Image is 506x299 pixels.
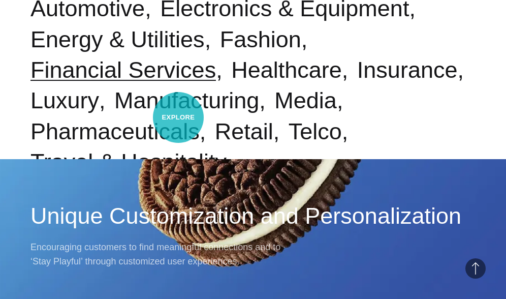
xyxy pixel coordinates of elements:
button: Back to Top [465,258,486,279]
a: Healthcare [231,57,342,83]
a: Travel & Hospitality [30,149,227,175]
a: Insurance [357,57,458,83]
p: Encouraging customers to find meaningful connections and to ‘Stay Playful’ through customized use... [30,240,284,268]
h2: Unique Customization and Personalization [30,201,476,231]
a: Media [274,87,337,113]
a: Retail [215,118,273,144]
a: Telco [289,118,342,144]
a: Energy & Utilities [30,26,205,52]
a: Financial Services [30,57,216,83]
a: Manufacturing [114,87,259,113]
a: Luxury [30,87,99,113]
a: Fashion [220,26,301,52]
a: Pharmaceuticals [30,118,200,144]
